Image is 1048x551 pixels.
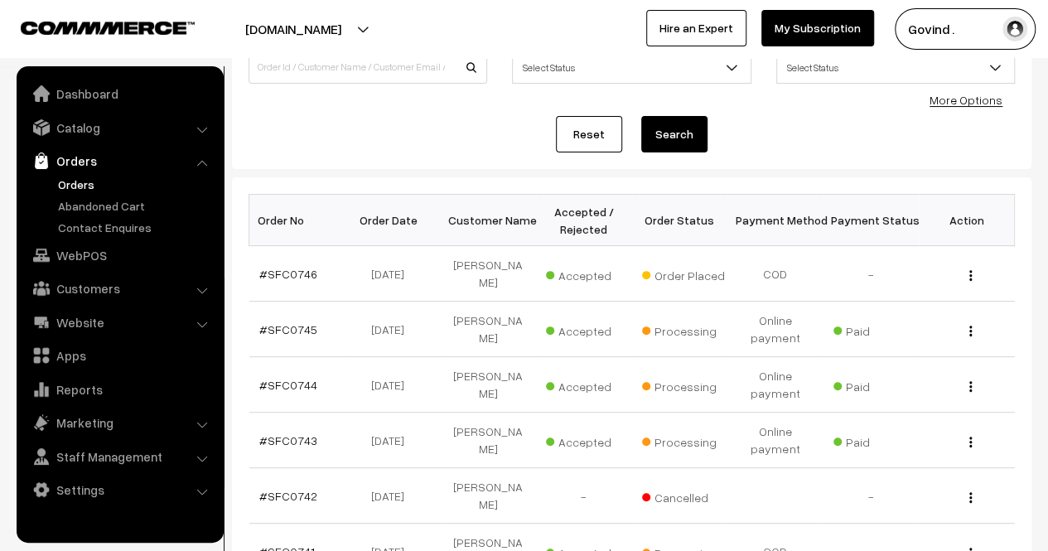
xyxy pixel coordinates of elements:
[21,341,218,370] a: Apps
[642,429,725,451] span: Processing
[441,195,537,246] th: Customer Name
[21,475,218,505] a: Settings
[21,273,218,303] a: Customers
[969,270,972,281] img: Menu
[259,267,317,281] a: #SFC0746
[259,378,317,392] a: #SFC0744
[727,195,823,246] th: Payment Method
[641,116,708,152] button: Search
[345,357,441,413] td: [DATE]
[441,468,537,524] td: [PERSON_NAME]
[259,433,317,447] a: #SFC0743
[21,442,218,471] a: Staff Management
[642,318,725,340] span: Processing
[345,302,441,357] td: [DATE]
[930,93,1002,107] a: More Options
[187,8,399,50] button: [DOMAIN_NAME]
[345,246,441,302] td: [DATE]
[249,195,345,246] th: Order No
[21,307,218,337] a: Website
[823,195,920,246] th: Payment Status
[546,374,629,395] span: Accepted
[969,492,972,503] img: Menu
[345,413,441,468] td: [DATE]
[823,468,920,524] td: -
[727,246,823,302] td: COD
[259,322,317,336] a: #SFC0745
[441,246,537,302] td: [PERSON_NAME]
[919,195,1015,246] th: Action
[21,22,195,34] img: COMMMERCE
[727,413,823,468] td: Online payment
[441,413,537,468] td: [PERSON_NAME]
[546,429,629,451] span: Accepted
[546,318,629,340] span: Accepted
[777,53,1014,82] span: Select Status
[54,219,218,236] a: Contact Enquires
[21,375,218,404] a: Reports
[895,8,1036,50] button: Govind .
[776,51,1015,84] span: Select Status
[441,357,537,413] td: [PERSON_NAME]
[21,79,218,109] a: Dashboard
[1002,17,1027,41] img: user
[54,176,218,193] a: Orders
[21,408,218,437] a: Marketing
[512,51,751,84] span: Select Status
[546,263,629,284] span: Accepted
[345,468,441,524] td: [DATE]
[441,302,537,357] td: [PERSON_NAME]
[513,53,750,82] span: Select Status
[642,485,725,506] span: Cancelled
[632,195,728,246] th: Order Status
[761,10,874,46] a: My Subscription
[833,318,916,340] span: Paid
[21,146,218,176] a: Orders
[833,374,916,395] span: Paid
[536,195,632,246] th: Accepted / Rejected
[21,17,166,36] a: COMMMERCE
[556,116,622,152] a: Reset
[259,489,317,503] a: #SFC0742
[54,197,218,215] a: Abandoned Cart
[646,10,746,46] a: Hire an Expert
[969,381,972,392] img: Menu
[727,357,823,413] td: Online payment
[642,374,725,395] span: Processing
[727,302,823,357] td: Online payment
[969,326,972,336] img: Menu
[642,263,725,284] span: Order Placed
[536,468,632,524] td: -
[345,195,441,246] th: Order Date
[249,51,487,84] input: Order Id / Customer Name / Customer Email / Customer Phone
[21,113,218,143] a: Catalog
[21,240,218,270] a: WebPOS
[833,429,916,451] span: Paid
[823,246,920,302] td: -
[969,437,972,447] img: Menu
